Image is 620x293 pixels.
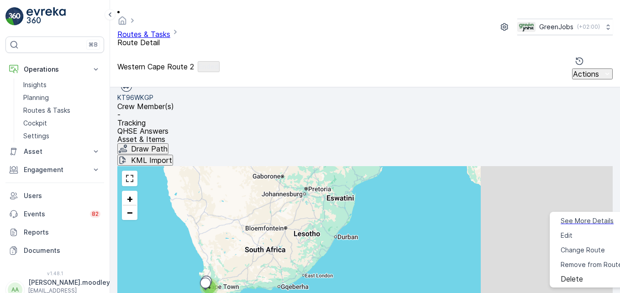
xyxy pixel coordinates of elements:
button: Actions [572,68,613,79]
p: Special Needs [130,258,170,266]
p: Western Cape Route 2 [117,63,194,71]
a: Insights [20,78,104,91]
button: GreenJobs(+02:00) [517,19,613,35]
p: 82 [92,210,99,218]
a: Cockpit [20,117,104,130]
span: Change Route [561,246,605,255]
a: Planning [20,91,104,104]
p: Users [24,191,100,200]
p: ( +02:00 ) [577,23,600,31]
p: VIP [130,280,139,287]
a: Events82 [5,205,104,223]
img: Green_Jobs_Logo.png [517,22,536,32]
button: Draw Path [117,143,168,154]
p: Ended [199,62,219,71]
p: Engagement [24,165,86,174]
a: Documents [5,241,104,260]
button: Asset [5,142,104,161]
a: Reports [5,223,104,241]
p: Disposal [130,194,154,201]
p: Events [24,209,84,219]
p: Operations [24,65,86,74]
p: Reports [24,228,100,237]
p: Draw Path [131,145,168,153]
span: Edit [561,231,573,240]
p: End Point [130,237,155,244]
button: Ended [198,61,220,72]
span: Delete [561,275,583,283]
span: Route Detail [117,38,160,47]
p: Settings [23,131,49,141]
p: ⌘B [89,41,98,48]
button: KML Import [117,155,173,166]
p: Insights [23,80,47,89]
img: logo [5,7,24,26]
a: Users [5,187,104,205]
span: + [126,193,133,204]
a: See More Details [561,216,614,225]
p: KML Import [131,156,172,164]
p: GreenJobs [539,22,573,31]
p: Crew Member(s) [117,102,613,110]
a: Zoom Out [123,205,137,219]
p: Documents [24,246,100,255]
p: Asset & Items [117,135,613,143]
p: Actions [573,70,599,78]
button: Operations [5,60,104,78]
p: [PERSON_NAME].moodley [28,278,110,287]
span: v 1.48.1 [5,271,104,276]
button: Engagement [5,161,104,179]
a: Zoom In [123,192,137,205]
p: - [117,110,613,119]
a: View Fullscreen [123,172,137,185]
p: Cockpit [23,119,47,128]
span: − [126,206,133,218]
p: Planning [23,93,49,102]
p: Tracking [117,119,613,127]
p: Start Point [130,215,158,223]
p: QHSE Answers [117,127,613,135]
a: Settings [20,130,104,142]
img: logo_light-DOdMpM7g.png [26,7,66,26]
a: Routes & Tasks [117,30,170,39]
p: Routes & Tasks [23,106,70,115]
a: Routes & Tasks [20,104,104,117]
a: Homepage [117,18,127,27]
p: Asset [24,147,86,156]
p: KT96WKGP [117,93,613,102]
